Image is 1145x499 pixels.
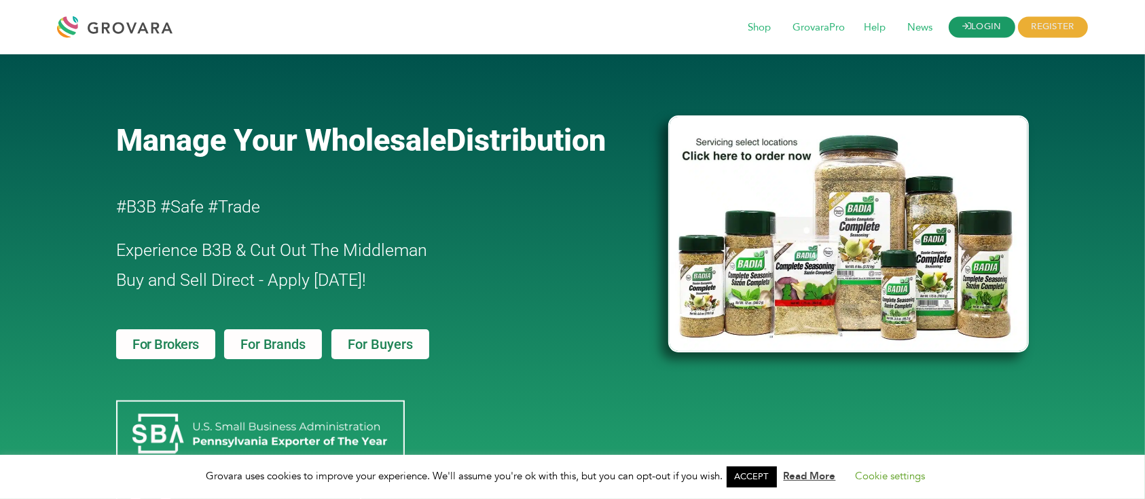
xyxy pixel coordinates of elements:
[727,466,777,487] a: ACCEPT
[854,20,895,35] a: Help
[738,15,780,41] span: Shop
[116,329,215,359] a: For Brokers
[116,192,590,222] h2: #B3B #Safe #Trade
[348,337,413,351] span: For Buyers
[132,337,199,351] span: For Brokers
[783,20,854,35] a: GrovaraPro
[854,15,895,41] span: Help
[738,20,780,35] a: Shop
[898,15,942,41] span: News
[783,15,854,41] span: GrovaraPro
[784,469,836,483] a: Read More
[206,469,939,483] span: Grovara uses cookies to improve your experience. We'll assume you're ok with this, but you can op...
[240,337,305,351] span: For Brands
[224,329,321,359] a: For Brands
[1018,17,1088,38] span: REGISTER
[331,329,429,359] a: For Buyers
[898,20,942,35] a: News
[116,270,366,290] span: Buy and Sell Direct - Apply [DATE]!
[116,240,427,260] span: Experience B3B & Cut Out The Middleman
[949,17,1015,38] a: LOGIN
[116,122,646,158] a: Manage Your WholesaleDistribution
[116,122,446,158] span: Manage Your Wholesale
[446,122,606,158] span: Distribution
[856,469,926,483] a: Cookie settings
